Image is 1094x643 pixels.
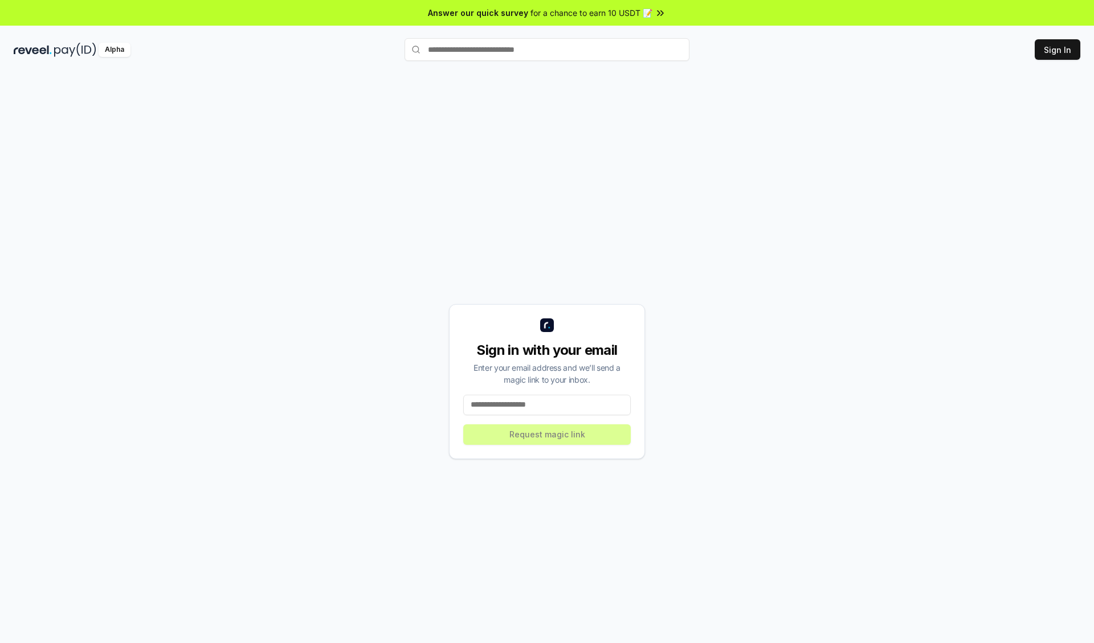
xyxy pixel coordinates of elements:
img: pay_id [54,43,96,57]
span: Answer our quick survey [428,7,528,19]
img: reveel_dark [14,43,52,57]
span: for a chance to earn 10 USDT 📝 [530,7,652,19]
div: Enter your email address and we’ll send a magic link to your inbox. [463,362,631,386]
div: Alpha [99,43,130,57]
button: Sign In [1035,39,1080,60]
div: Sign in with your email [463,341,631,359]
img: logo_small [540,318,554,332]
